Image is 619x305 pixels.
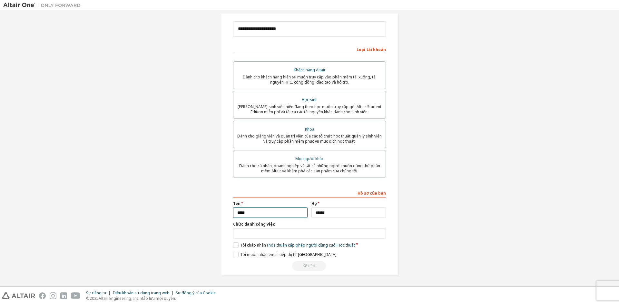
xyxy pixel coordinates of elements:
font: Loại tài khoản [357,47,386,52]
font: Thỏa thuận cấp phép người dùng cuối [266,242,337,248]
font: Học thuật [338,242,355,248]
font: Mọi người khác [295,156,324,161]
font: Khách hàng Altair [294,67,326,73]
font: Học sinh [302,97,318,102]
font: Tôi chấp nhận [240,242,266,248]
font: Chức danh công việc [233,221,275,227]
div: Read and acccept EULA to continue [233,261,386,271]
img: facebook.svg [39,292,46,299]
font: [PERSON_NAME] sinh viên hiện đang theo học muốn truy cập gói Altair Student Edition miễn phí và t... [238,104,381,115]
img: linkedin.svg [60,292,67,299]
font: Tôi muốn nhận email tiếp thị từ [GEOGRAPHIC_DATA] [240,252,337,257]
font: Điều khoản sử dụng trang web [113,290,170,296]
font: Hồ sơ của bạn [358,190,386,196]
img: altair_logo.svg [2,292,35,299]
font: 2025 [90,296,99,301]
font: Sự đồng ý của Cookie [176,290,216,296]
font: © [86,296,90,301]
font: Họ [311,201,317,206]
font: Dành cho cá nhân, doanh nghiệp và tất cả những người muốn dùng thử phần mềm Altair và khám phá cá... [239,163,380,174]
font: Sự riêng tư [86,290,106,296]
img: Altair One [3,2,84,8]
img: instagram.svg [50,292,56,299]
img: youtube.svg [71,292,80,299]
font: Khoa [305,127,314,132]
font: Dành cho khách hàng hiện tại muốn truy cập vào phần mềm tải xuống, tài nguyên HPC, cộng đồng, đào... [243,74,377,85]
font: Tên [233,201,241,206]
font: Dành cho giảng viên và quản trị viên của các tổ chức học thuật quản lý sinh viên và truy cập phần... [237,133,382,144]
font: Altair Engineering, Inc. Bảo lưu mọi quyền. [99,296,176,301]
